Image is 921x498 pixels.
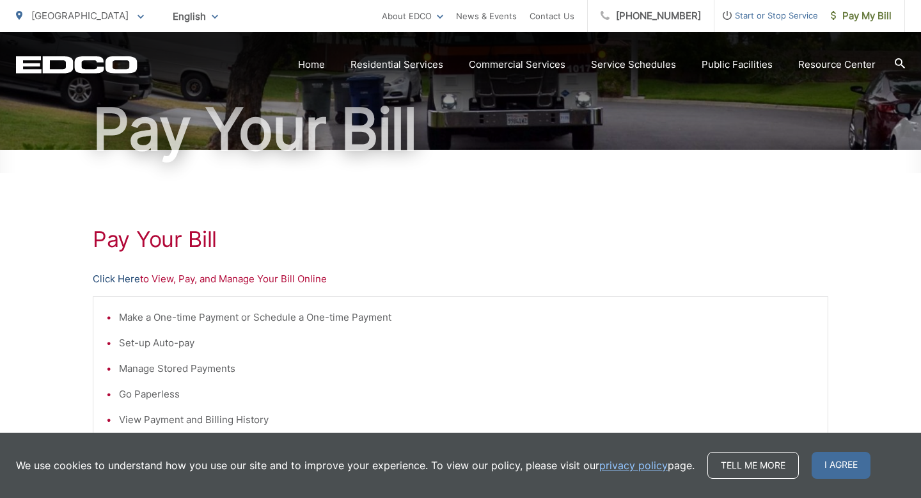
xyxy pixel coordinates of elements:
[298,57,325,72] a: Home
[119,310,815,325] li: Make a One-time Payment or Schedule a One-time Payment
[119,335,815,351] li: Set-up Auto-pay
[798,57,876,72] a: Resource Center
[93,271,828,287] p: to View, Pay, and Manage Your Bill Online
[31,10,129,22] span: [GEOGRAPHIC_DATA]
[707,452,799,479] a: Tell me more
[530,8,574,24] a: Contact Us
[119,412,815,428] li: View Payment and Billing History
[93,227,828,252] h1: Pay Your Bill
[812,452,870,479] span: I agree
[119,361,815,376] li: Manage Stored Payments
[16,458,695,473] p: We use cookies to understand how you use our site and to improve your experience. To view our pol...
[591,57,676,72] a: Service Schedules
[469,57,565,72] a: Commercial Services
[456,8,517,24] a: News & Events
[16,97,905,161] h1: Pay Your Bill
[350,57,443,72] a: Residential Services
[93,271,140,287] a: Click Here
[599,458,668,473] a: privacy policy
[382,8,443,24] a: About EDCO
[702,57,773,72] a: Public Facilities
[831,8,892,24] span: Pay My Bill
[16,56,138,74] a: EDCD logo. Return to the homepage.
[119,387,815,402] li: Go Paperless
[163,5,228,28] span: English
